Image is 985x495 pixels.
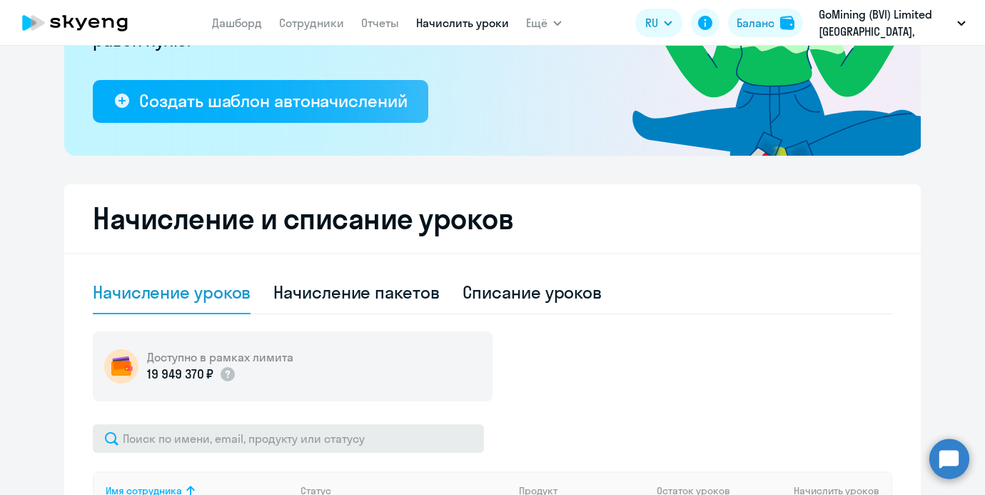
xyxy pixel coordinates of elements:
[780,16,794,30] img: balance
[526,14,547,31] span: Ещё
[279,16,344,30] a: Сотрудники
[104,349,138,384] img: wallet-circle.png
[463,281,602,304] div: Списание уроков
[147,365,213,384] p: 19 949 370 ₽
[635,9,682,37] button: RU
[147,349,293,365] h5: Доступно в рамках лимита
[728,9,803,37] button: Балансbalance
[93,80,428,123] button: Создать шаблон автоначислений
[212,16,262,30] a: Дашборд
[416,16,509,30] a: Начислить уроки
[139,89,407,112] div: Создать шаблон автоначислений
[526,9,562,37] button: Ещё
[812,6,973,40] button: GoMining (BVI) Limited [GEOGRAPHIC_DATA], #182735
[361,16,399,30] a: Отчеты
[93,424,484,453] input: Поиск по имени, email, продукту или статусу
[737,14,774,31] div: Баланс
[645,14,658,31] span: RU
[93,201,892,236] h2: Начисление и списание уроков
[819,6,951,40] p: GoMining (BVI) Limited [GEOGRAPHIC_DATA], #182735
[93,281,251,304] div: Начисление уроков
[273,281,439,304] div: Начисление пакетов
